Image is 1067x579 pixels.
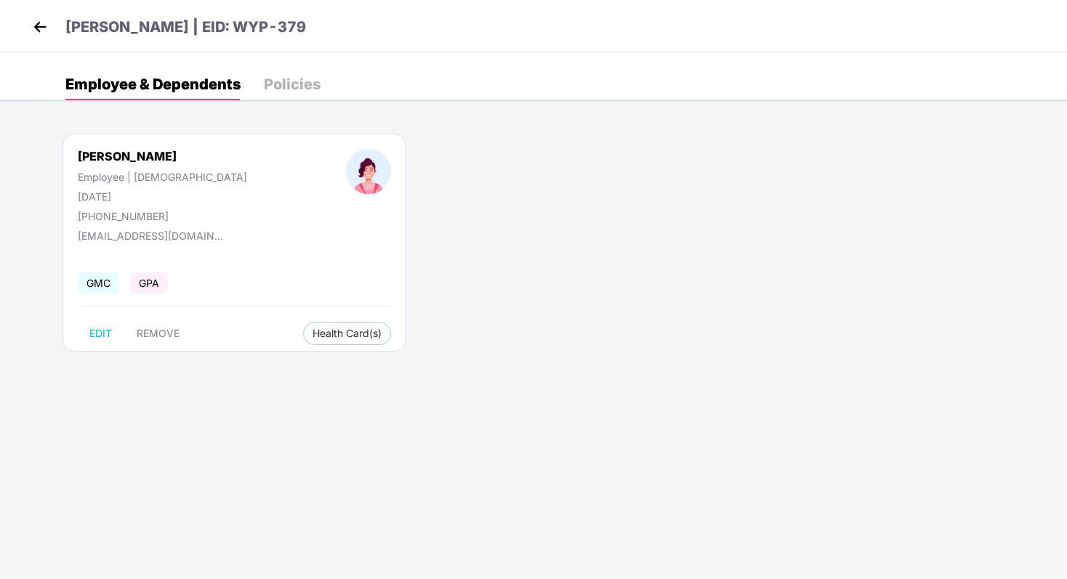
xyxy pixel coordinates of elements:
[78,149,247,163] div: [PERSON_NAME]
[264,77,321,92] div: Policies
[313,330,382,337] span: Health Card(s)
[65,77,241,92] div: Employee & Dependents
[78,210,247,222] div: [PHONE_NUMBER]
[130,272,168,293] span: GPA
[78,272,119,293] span: GMC
[303,322,391,345] button: Health Card(s)
[125,322,191,345] button: REMOVE
[65,16,306,39] p: [PERSON_NAME] | EID: WYP-379
[29,16,51,38] img: back
[137,328,180,339] span: REMOVE
[78,322,124,345] button: EDIT
[89,328,112,339] span: EDIT
[346,149,391,194] img: profileImage
[78,171,247,183] div: Employee | [DEMOGRAPHIC_DATA]
[78,190,247,203] div: [DATE]
[78,230,223,242] div: [EMAIL_ADDRESS][DOMAIN_NAME]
